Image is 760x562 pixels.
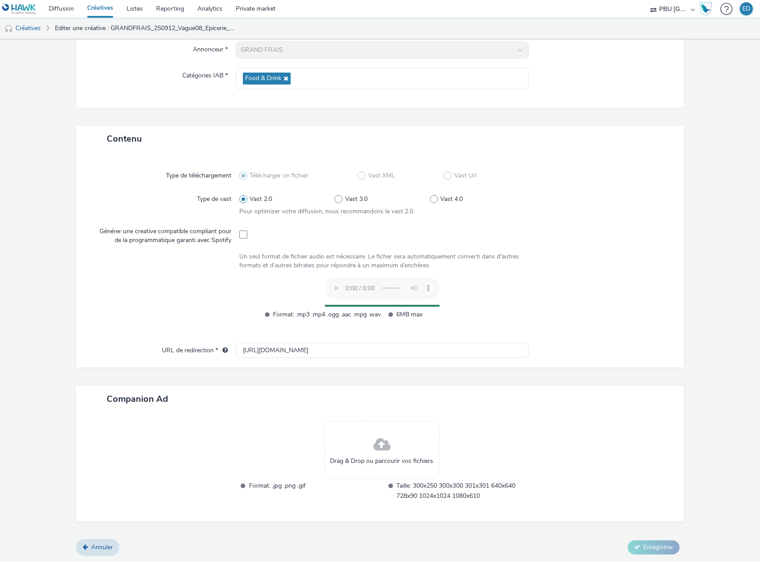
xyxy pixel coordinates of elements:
img: Hawk Academy [699,2,712,16]
div: ED [742,2,750,15]
span: Vast Url [454,171,476,180]
span: Contenu [107,133,142,145]
span: Vast 2.0 [249,195,272,204]
label: Type de vast [193,191,235,204]
img: undefined Logo [2,4,36,15]
label: Générer une creative compatible compliant pour de la programmatique garanti avec Spotify [92,223,235,245]
span: Annuler [91,543,113,551]
span: Télécharger un fichier [249,171,308,180]
label: Type de téléchargement [162,168,235,180]
label: URL de redirection * [158,343,231,355]
span: Vast 4.0 [440,195,463,204]
span: Pour optimiser votre diffusion, nous recommandons le vast 2.0 [239,207,413,216]
span: Format: .jpg .png .gif [249,481,381,501]
label: Catégories IAB * [179,68,231,80]
span: Enregistrer [643,543,673,551]
span: Format: .mp3 .mp4 .ogg .aac .mpg .wav [273,309,381,319]
label: Annonceur * [189,42,231,54]
span: Drag & Drop ou parcourir vos fichiers. [330,457,434,466]
span: Taille: 300x250 300x300 301x301 640x640 728x90 1024x1024 1080x610 [396,481,529,501]
input: url... [236,343,529,358]
a: Annuler [76,539,119,556]
div: L'URL de redirection sera utilisée comme URL de validation avec certains SSP et ce sera l'URL de ... [218,346,228,355]
button: Enregistrer [628,540,679,554]
span: Companion Ad [107,393,168,405]
span: Vast XML [368,171,395,180]
a: Hawk Academy [699,2,716,16]
span: Vast 3.0 [345,195,368,204]
div: Un seul format de fichier audio est nécessaire. Le ficher sera automatiquement converti dans d'au... [239,252,525,270]
span: 6MB max [396,309,504,319]
a: Editer une créative : GRANDFRAIS_250912_Vague08_Epicerie_S4 (copy) [50,18,241,39]
img: audio [4,24,13,33]
span: Food & Drink [245,75,281,82]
